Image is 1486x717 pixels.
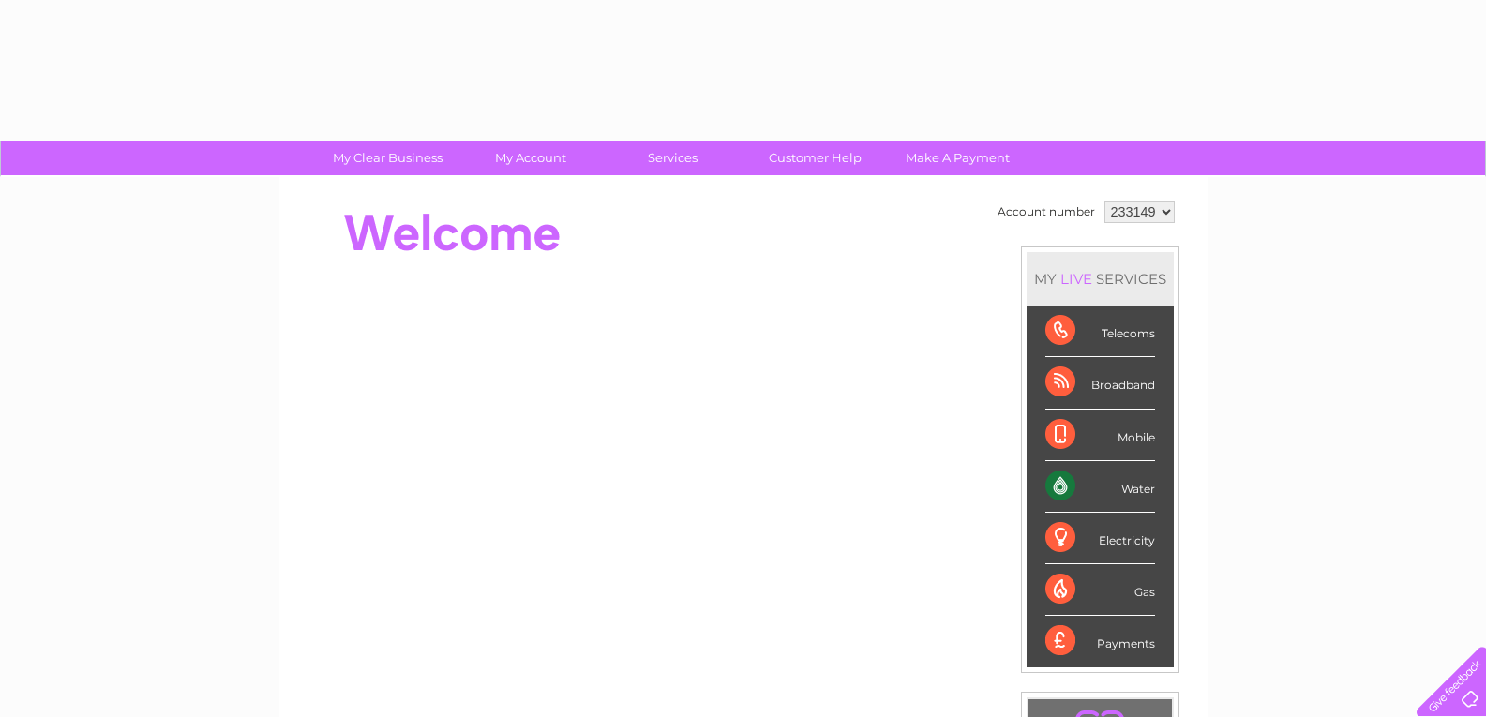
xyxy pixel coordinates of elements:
[1045,410,1155,461] div: Mobile
[310,141,465,175] a: My Clear Business
[1045,306,1155,357] div: Telecoms
[1045,616,1155,666] div: Payments
[738,141,893,175] a: Customer Help
[1045,564,1155,616] div: Gas
[595,141,750,175] a: Services
[1045,461,1155,513] div: Water
[1057,270,1096,288] div: LIVE
[880,141,1035,175] a: Make A Payment
[1045,513,1155,564] div: Electricity
[1027,252,1174,306] div: MY SERVICES
[453,141,608,175] a: My Account
[1045,357,1155,409] div: Broadband
[993,196,1100,228] td: Account number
